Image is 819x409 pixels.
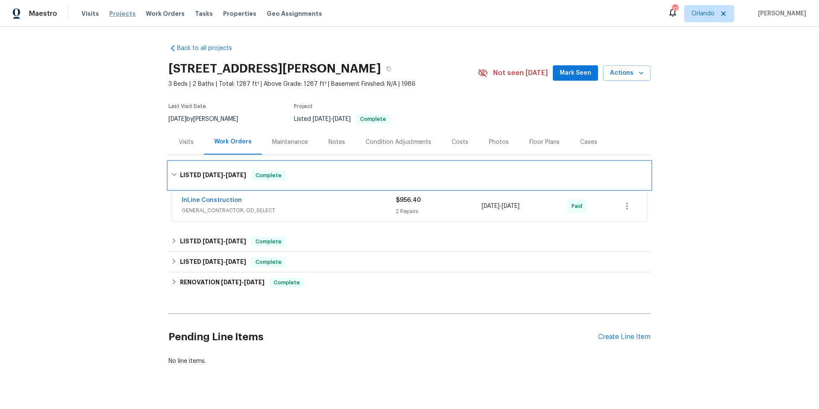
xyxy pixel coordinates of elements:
span: [DATE] [244,279,264,285]
div: Notes [328,138,345,146]
div: Condition Adjustments [366,138,431,146]
span: Complete [252,171,285,180]
span: Last Visit Date [168,104,206,109]
h6: LISTED [180,170,246,181]
div: RENOVATION [DATE]-[DATE]Complete [168,272,651,293]
div: 27 [672,5,678,14]
span: Orlando [691,9,714,18]
span: Complete [252,258,285,266]
span: Work Orders [146,9,185,18]
button: Actions [603,65,651,81]
span: 3 Beds | 2 Baths | Total: 1287 ft² | Above Grade: 1287 ft² | Basement Finished: N/A | 1986 [168,80,478,88]
h6: RENOVATION [180,278,264,288]
div: Maintenance [272,138,308,146]
a: Back to all projects [168,44,250,53]
span: Tasks [195,11,213,17]
span: Listed [294,116,390,122]
span: - [203,172,246,178]
span: Actions [610,68,644,79]
span: Paid [572,202,586,210]
div: LISTED [DATE]-[DATE]Complete [168,162,651,189]
h6: LISTED [180,237,246,247]
span: [DATE] [221,279,241,285]
span: Visits [81,9,99,18]
span: GENERAL_CONTRACTOR, OD_SELECT [182,206,396,215]
div: Photos [489,138,509,146]
span: [DATE] [482,203,500,209]
div: Work Orders [214,137,252,146]
span: [DATE] [203,172,223,178]
span: Geo Assignments [267,9,322,18]
div: No line items. [168,357,651,365]
span: [PERSON_NAME] [755,9,806,18]
span: Project [294,104,313,109]
span: [DATE] [168,116,186,122]
span: Properties [223,9,256,18]
div: by [PERSON_NAME] [168,114,248,124]
span: - [313,116,351,122]
a: InLine Construction [182,197,242,203]
div: Create Line Item [598,333,651,341]
div: Floor Plans [529,138,560,146]
span: [DATE] [203,238,223,244]
span: Projects [109,9,136,18]
div: Cases [580,138,597,146]
span: [DATE] [203,259,223,265]
div: Visits [179,138,194,146]
span: [DATE] [226,172,246,178]
div: Costs [452,138,468,146]
div: LISTED [DATE]-[DATE]Complete [168,231,651,252]
span: - [203,259,246,265]
h6: LISTED [180,257,246,267]
h2: Pending Line Items [168,317,598,357]
span: Complete [270,278,303,287]
h2: [STREET_ADDRESS][PERSON_NAME] [168,64,381,73]
span: [DATE] [502,203,520,209]
div: 2 Repairs [396,207,482,216]
span: Complete [357,117,389,122]
span: Complete [252,237,285,246]
span: [DATE] [333,116,351,122]
span: Mark Seen [560,68,591,79]
span: - [221,279,264,285]
span: [DATE] [313,116,331,122]
button: Mark Seen [553,65,598,81]
button: Copy Address [381,61,396,76]
div: LISTED [DATE]-[DATE]Complete [168,252,651,272]
span: Not seen [DATE] [493,69,548,77]
span: [DATE] [226,259,246,265]
span: - [203,238,246,244]
span: - [482,202,520,210]
span: Maestro [29,9,57,18]
span: [DATE] [226,238,246,244]
span: $956.40 [396,197,421,203]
